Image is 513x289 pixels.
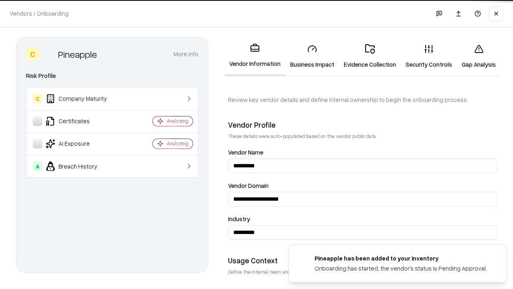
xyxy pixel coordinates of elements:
div: Pineapple [58,48,97,61]
a: Gap Analysis [457,38,501,75]
div: Analyzing [167,118,188,124]
p: Define the internal team and reason for using this vendor. This helps assess business relevance a... [228,269,497,275]
div: Risk Profile [26,71,198,81]
a: Security Controls [401,38,457,75]
div: Usage Context [228,256,497,265]
p: Vendors / Onboarding [10,9,69,18]
img: pineappleenergy.com [299,254,308,264]
p: Review key vendor details and define internal ownership to begin the onboarding process. [228,96,497,104]
div: Pineapple has been added to your inventory [315,254,487,263]
img: Pineapple [42,48,55,61]
div: A [33,161,42,171]
div: Certificates [33,116,129,126]
div: AI Exposure [33,139,129,149]
label: Industry [228,216,497,222]
div: Company Maturity [33,94,129,104]
div: C [26,48,39,61]
a: Vendor Information [224,37,285,76]
div: Vendor Profile [228,120,497,130]
div: Breach History [33,161,129,171]
label: Vendor Name [228,149,497,155]
button: More info [174,47,198,61]
div: C [33,94,42,104]
div: Analyzing [167,140,188,147]
label: Vendor Domain [228,183,497,189]
a: Business Impact [285,38,339,75]
div: Onboarding has started, the vendor's status is Pending Approval. [315,264,487,273]
a: Evidence Collection [339,38,401,75]
p: These details were auto-populated based on the vendor public data [228,133,497,140]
